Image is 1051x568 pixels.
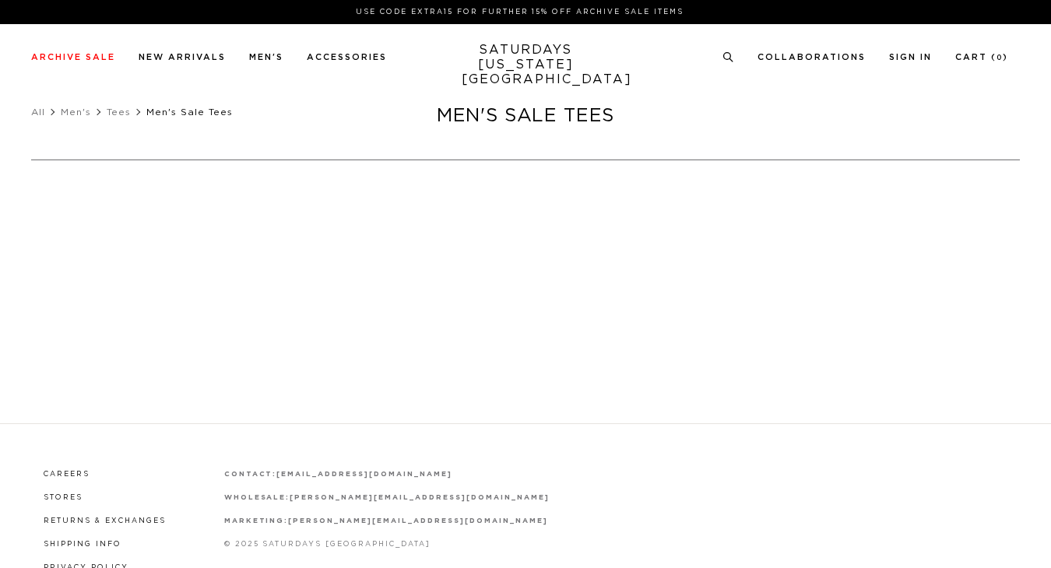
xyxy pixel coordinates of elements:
span: Men's Sale Tees [146,107,233,117]
a: [PERSON_NAME][EMAIL_ADDRESS][DOMAIN_NAME] [288,517,547,524]
small: 0 [997,54,1003,61]
strong: marketing: [224,517,289,524]
a: Men's [61,107,91,117]
a: Accessories [307,53,387,61]
a: Archive Sale [31,53,115,61]
a: Sign In [889,53,932,61]
a: [EMAIL_ADDRESS][DOMAIN_NAME] [276,471,452,478]
p: Use Code EXTRA15 for Further 15% Off Archive Sale Items [37,6,1002,18]
a: Shipping Info [44,541,121,548]
strong: wholesale: [224,494,290,501]
a: [PERSON_NAME][EMAIL_ADDRESS][DOMAIN_NAME] [290,494,549,501]
a: New Arrivals [139,53,226,61]
a: Careers [44,471,90,478]
a: Returns & Exchanges [44,517,166,524]
a: Stores [44,494,83,501]
strong: contact: [224,471,277,478]
a: Collaborations [757,53,866,61]
a: Cart (0) [955,53,1008,61]
a: All [31,107,45,117]
p: © 2025 Saturdays [GEOGRAPHIC_DATA] [224,538,550,550]
a: SATURDAYS[US_STATE][GEOGRAPHIC_DATA] [462,43,590,87]
a: Men's [249,53,283,61]
a: Tees [107,107,131,117]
